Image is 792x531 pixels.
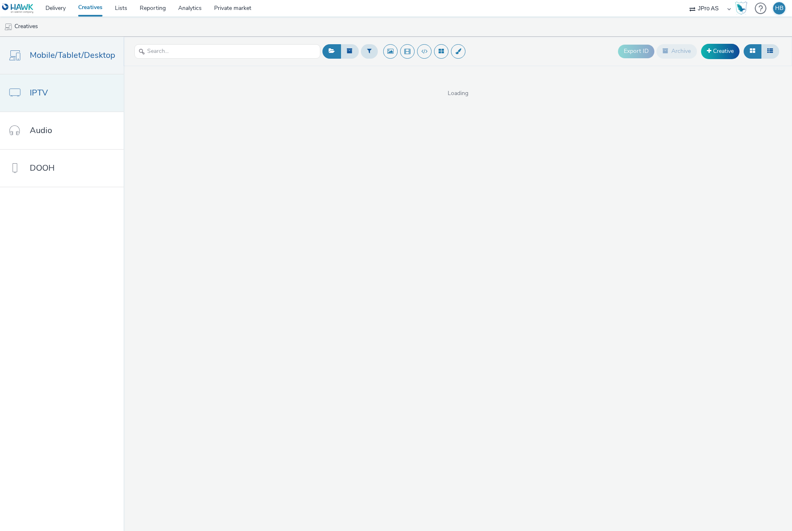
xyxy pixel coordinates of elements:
[30,162,55,174] span: DOOH
[701,44,740,59] a: Creative
[735,2,747,15] img: Hawk Academy
[618,45,654,58] button: Export ID
[4,23,12,31] img: mobile
[30,87,48,99] span: IPTV
[761,44,779,58] button: Table
[656,44,697,58] button: Archive
[124,89,792,98] span: Loading
[30,124,52,136] span: Audio
[2,3,34,14] img: undefined Logo
[30,49,115,61] span: Mobile/Tablet/Desktop
[744,44,761,58] button: Grid
[134,44,320,59] input: Search...
[775,2,783,14] div: HB
[735,2,751,15] a: Hawk Academy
